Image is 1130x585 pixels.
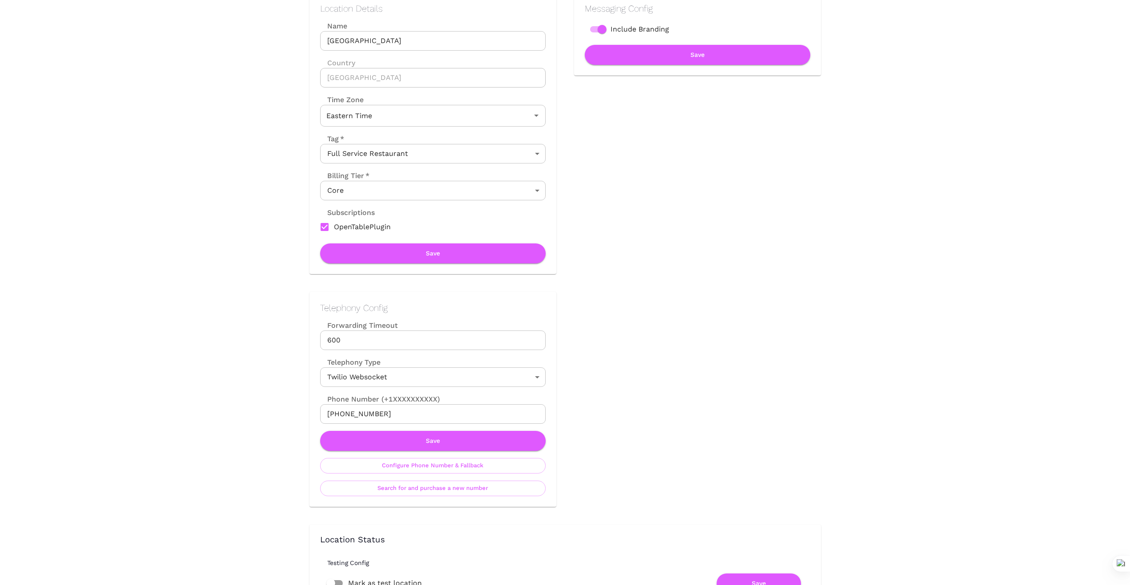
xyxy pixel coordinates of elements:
[320,144,546,163] div: Full Service Restaurant
[334,222,391,232] span: OpenTablePlugin
[320,243,546,263] button: Save
[320,535,810,545] h3: Location Status
[320,207,375,218] label: Subscriptions
[320,134,344,144] label: Tag
[320,171,369,181] label: Billing Tier
[327,559,817,566] h6: Testing Config
[611,24,669,35] span: Include Branding
[320,95,546,105] label: Time Zone
[320,58,546,68] label: Country
[320,302,546,313] h2: Telephony Config
[320,320,546,330] label: Forwarding Timeout
[320,21,546,31] label: Name
[585,3,810,14] h2: Messaging Config
[530,109,543,122] button: Open
[320,458,546,474] button: Configure Phone Number & Fallback
[320,3,546,14] h2: Location Details
[320,431,546,451] button: Save
[320,481,546,496] button: Search for and purchase a new number
[320,367,546,387] div: Twilio Websocket
[320,181,546,200] div: Core
[320,357,381,367] label: Telephony Type
[320,394,546,404] label: Phone Number (+1XXXXXXXXXX)
[585,45,810,65] button: Save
